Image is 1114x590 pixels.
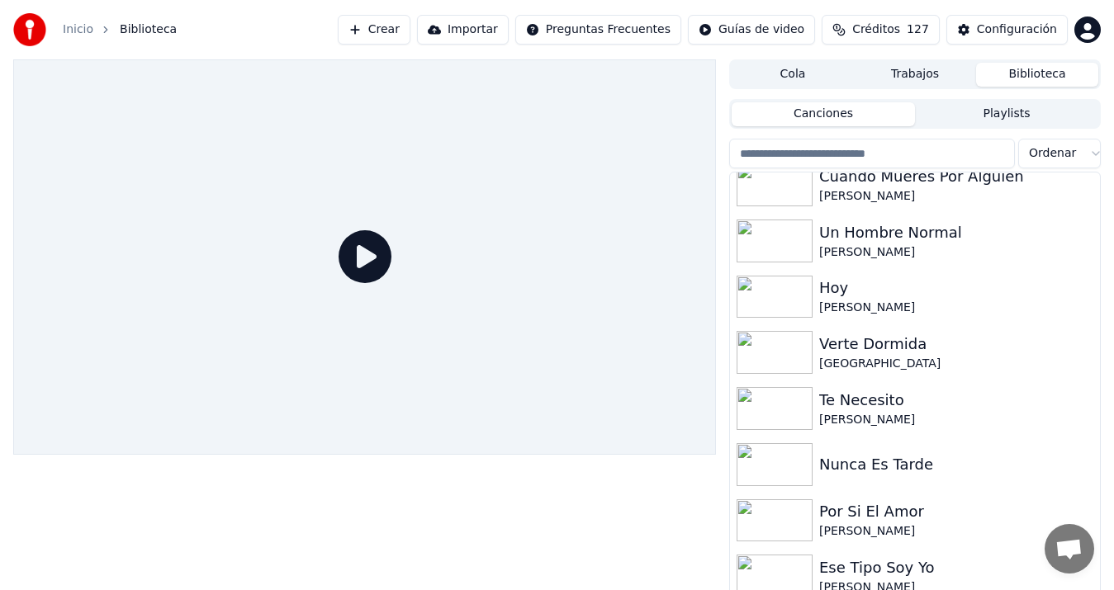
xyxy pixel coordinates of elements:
[732,102,915,126] button: Canciones
[13,13,46,46] img: youka
[819,300,1093,316] div: [PERSON_NAME]
[63,21,93,38] a: Inicio
[976,63,1098,87] button: Biblioteca
[732,63,854,87] button: Cola
[120,21,177,38] span: Biblioteca
[688,15,815,45] button: Guías de video
[819,356,1093,372] div: [GEOGRAPHIC_DATA]
[1029,145,1076,162] span: Ordenar
[515,15,681,45] button: Preguntas Frecuentes
[819,523,1093,540] div: [PERSON_NAME]
[1045,524,1094,573] div: Chat abierto
[819,500,1093,523] div: Por Si El Amor
[819,165,1093,188] div: Cuando Mueres Por Alguien
[852,21,900,38] span: Créditos
[819,276,1093,300] div: Hoy
[977,21,1057,38] div: Configuración
[819,412,1093,428] div: [PERSON_NAME]
[819,556,1093,579] div: Ese Tipo Soy Yo
[854,63,976,87] button: Trabajos
[946,15,1068,45] button: Configuración
[819,221,1093,244] div: Un Hombre Normal
[819,389,1093,412] div: Te Necesito
[338,15,410,45] button: Crear
[915,102,1098,126] button: Playlists
[63,21,177,38] nav: breadcrumb
[819,188,1093,205] div: [PERSON_NAME]
[819,244,1093,261] div: [PERSON_NAME]
[819,333,1093,356] div: Verte Dormida
[417,15,509,45] button: Importar
[819,453,1093,476] div: Nunca Es Tarde
[907,21,929,38] span: 127
[822,15,940,45] button: Créditos127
